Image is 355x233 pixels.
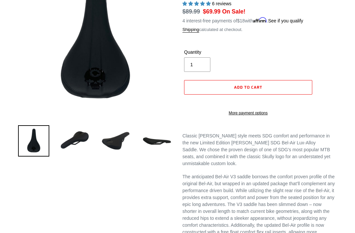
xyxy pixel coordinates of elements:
a: See if you qualify - Learn more about Affirm Financing (opens in modal) [268,18,303,23]
a: Shipping [182,27,199,33]
span: Affirm [253,17,267,23]
span: 4.83 stars [182,1,212,6]
img: Load image into Gallery viewer, Canfield SDG Bel-Air V3 Lux-Alloy Saddle (Limited Edition) [100,125,131,157]
button: Add to cart [184,80,312,95]
span: On Sale! [222,7,246,16]
label: Quantity [184,49,247,56]
img: Load image into Gallery viewer, Canfield SDG Bel-Air V3 Lux-Alloy Saddle (Limited Edition) [141,125,173,157]
s: $89.99 [182,8,200,15]
p: Classic [PERSON_NAME] style meets SDG comfort and performance in the new Limited Edition [PERSON_... [182,132,337,167]
span: $69.99 [203,8,221,15]
span: 6 reviews [212,1,231,6]
div: calculated at checkout. [182,26,337,33]
img: Load image into Gallery viewer, Canfield SDG Bel-Air V3 Lux-Alloy Saddle (Limited Edition) [59,125,90,157]
p: 4 interest-free payments of with . [182,16,303,24]
img: Load image into Gallery viewer, Canfield SDG Bel-Air V3 Lux-Alloy Saddle (Limited Edition) [18,125,49,157]
span: Add to cart [234,84,262,90]
span: $18 [237,18,245,23]
a: More payment options [184,110,312,116]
